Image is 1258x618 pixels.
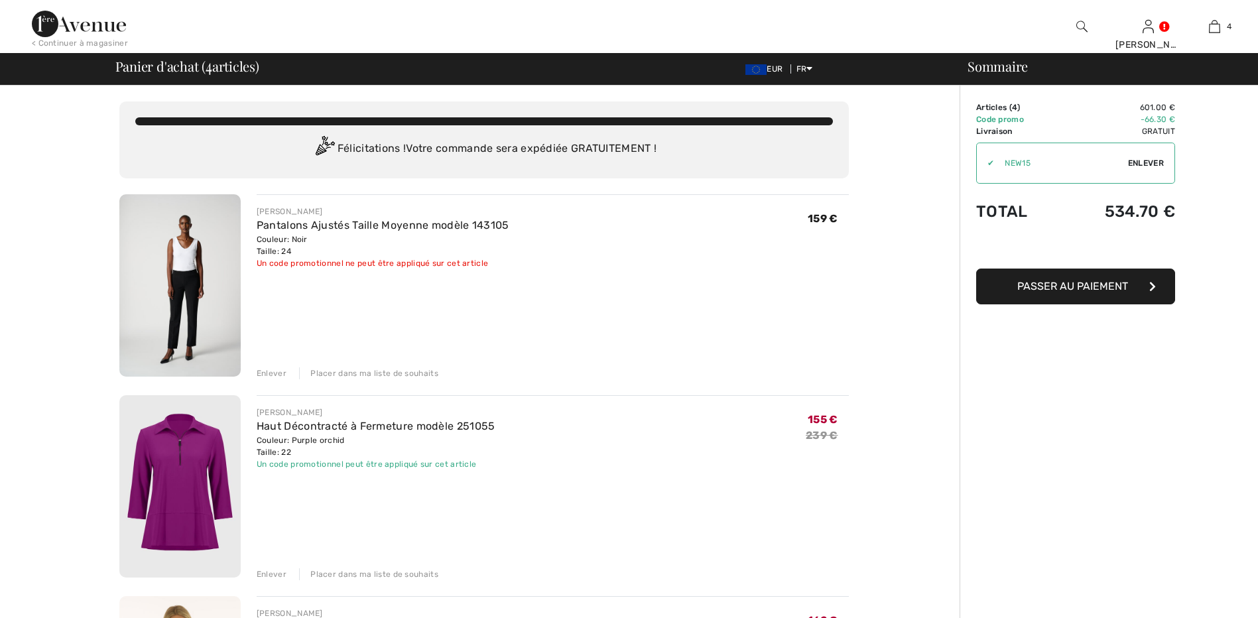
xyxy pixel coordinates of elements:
td: 601.00 € [1060,101,1175,113]
div: Sommaire [952,60,1250,73]
img: recherche [1076,19,1088,34]
img: Haut Décontracté à Fermeture modèle 251055 [119,395,241,578]
img: Euro [745,64,767,75]
td: Livraison [976,125,1060,137]
div: Couleur: Noir Taille: 24 [257,233,509,257]
img: 1ère Avenue [32,11,126,37]
span: 4 [1227,21,1231,32]
a: Pantalons Ajustés Taille Moyenne modèle 143105 [257,219,509,231]
div: Félicitations ! Votre commande sera expédiée GRATUITEMENT ! [135,136,833,162]
span: Panier d'achat ( articles) [115,60,259,73]
span: FR [796,64,813,74]
a: 4 [1182,19,1247,34]
td: -66.30 € [1060,113,1175,125]
span: Enlever [1128,157,1164,169]
span: 4 [206,56,212,74]
input: Code promo [994,143,1128,183]
td: Gratuit [1060,125,1175,137]
td: Articles ( ) [976,101,1060,113]
div: Enlever [257,367,286,379]
td: 534.70 € [1060,189,1175,234]
div: Placer dans ma liste de souhaits [299,367,438,379]
div: Un code promotionnel peut être appliqué sur cet article [257,458,495,470]
button: Passer au paiement [976,269,1175,304]
s: 239 € [806,429,838,442]
img: Mes infos [1143,19,1154,34]
div: Un code promotionnel ne peut être appliqué sur cet article [257,257,509,269]
span: 159 € [808,212,838,225]
td: Code promo [976,113,1060,125]
div: Placer dans ma liste de souhaits [299,568,438,580]
div: [PERSON_NAME] [1115,38,1180,52]
td: Total [976,189,1060,234]
div: ✔ [977,157,994,169]
span: Passer au paiement [1017,280,1128,292]
div: [PERSON_NAME] [257,406,495,418]
span: 155 € [808,413,838,426]
div: Enlever [257,568,286,580]
div: [PERSON_NAME] [257,206,509,217]
img: Congratulation2.svg [311,136,338,162]
a: Haut Décontracté à Fermeture modèle 251055 [257,420,495,432]
a: Se connecter [1143,20,1154,32]
div: Couleur: Purple orchid Taille: 22 [257,434,495,458]
iframe: PayPal [976,234,1175,264]
span: 4 [1012,103,1017,112]
img: Mon panier [1209,19,1220,34]
div: < Continuer à magasiner [32,37,128,49]
span: EUR [745,64,788,74]
img: Pantalons Ajustés Taille Moyenne modèle 143105 [119,194,241,377]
